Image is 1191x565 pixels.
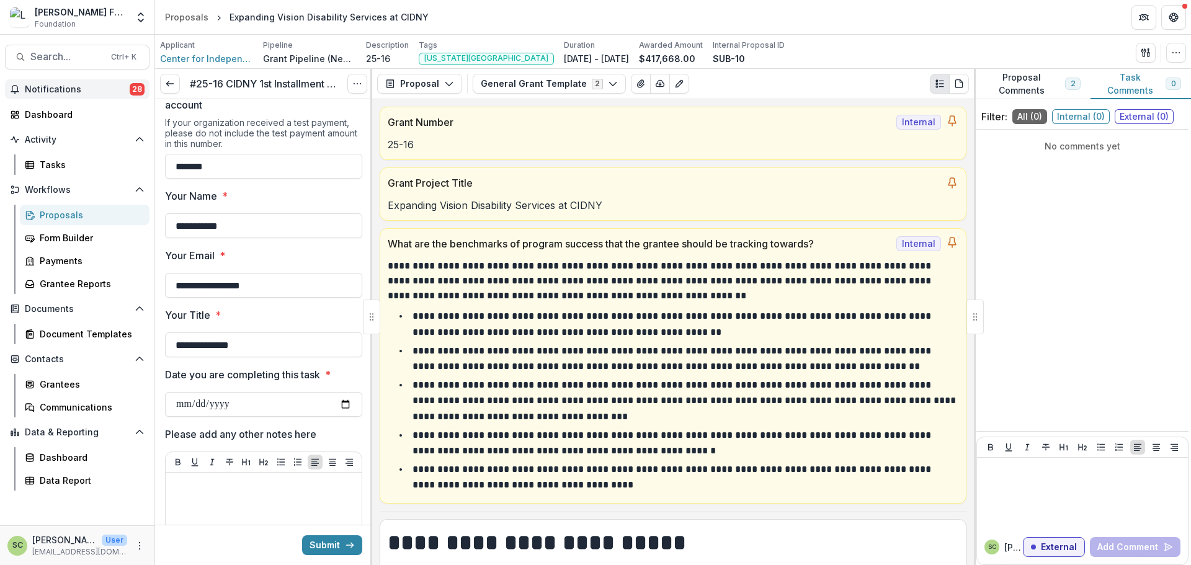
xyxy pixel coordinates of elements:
p: Description [366,40,409,51]
a: Proposals [160,8,213,26]
button: Plaintext view [930,74,950,94]
a: Data Report [20,470,149,491]
button: Strike [1038,440,1053,455]
a: Tasks [20,154,149,175]
p: Tags [419,40,437,51]
div: Form Builder [40,231,140,244]
button: Align Left [1130,440,1145,455]
p: Your Email [165,248,215,263]
p: Grant Project Title [388,176,941,190]
button: Proposal [377,74,462,94]
p: [PERSON_NAME] [32,533,97,546]
p: $417,668.00 [639,52,695,65]
button: Heading 2 [1075,440,1090,455]
a: Form Builder [20,228,149,248]
div: Sandra Ching [12,541,23,549]
a: Center for Independence of the Disabled, [US_STATE] [160,52,253,65]
button: Underline [1001,440,1016,455]
span: Search... [30,51,104,63]
button: PDF view [949,74,969,94]
p: 25-16 [388,137,958,152]
button: External [1023,537,1085,557]
button: Align Right [342,455,357,469]
h3: #25-16 CIDNY 1st Installment Acknowledgement by [PERSON_NAME] [190,78,337,90]
button: Ordered List [290,455,305,469]
button: Italicize [1020,440,1035,455]
p: No comments yet [981,140,1184,153]
p: Awarded Amount [639,40,703,51]
button: Open Workflows [5,180,149,200]
button: Align Right [1167,440,1182,455]
a: Grant Project TitleExpanding Vision Disability Services at CIDNY [380,167,966,221]
span: [US_STATE][GEOGRAPHIC_DATA] [424,54,548,63]
p: [EMAIL_ADDRESS][DOMAIN_NAME] [32,546,127,558]
button: Open entity switcher [132,5,149,30]
p: Date you are completing this task [165,367,320,382]
button: Ordered List [1112,440,1126,455]
button: Task Comments [1091,69,1191,99]
div: Ctrl + K [109,50,139,64]
div: Dashboard [25,108,140,121]
button: Bold [171,455,185,469]
a: Grantees [20,374,149,394]
button: View Attached Files [631,74,651,94]
button: Underline [187,455,202,469]
button: Open Documents [5,299,149,319]
span: 2 [1071,79,1075,88]
p: External [1041,542,1077,553]
p: Your Name [165,189,217,203]
div: Payments [40,254,140,267]
span: 28 [130,83,145,96]
button: Strike [222,455,237,469]
button: More [132,538,147,553]
p: Expanding Vision Disability Services at CIDNY [388,198,958,213]
button: Add Comment [1090,537,1180,557]
div: If your organization received a test payment, please do not include the test payment amount in th... [165,117,362,154]
a: Document Templates [20,324,149,344]
span: Foundation [35,19,76,30]
button: Open Data & Reporting [5,422,149,442]
span: Notifications [25,84,130,95]
div: Document Templates [40,327,140,340]
div: Proposals [165,11,208,24]
span: Data & Reporting [25,427,130,438]
span: Activity [25,135,130,145]
button: Notifications28 [5,79,149,99]
span: Documents [25,304,130,314]
p: Grant Pipeline (New Grantees) [263,52,356,65]
div: Grantee Reports [40,277,140,290]
button: Options [347,74,367,94]
button: Get Help [1161,5,1186,30]
span: Internal [896,236,941,251]
button: Italicize [205,455,220,469]
div: Communications [40,401,140,414]
p: User [102,535,127,546]
button: Heading 1 [239,455,254,469]
span: Contacts [25,354,130,365]
a: Communications [20,397,149,417]
button: Bullet List [1094,440,1108,455]
button: Align Center [1149,440,1164,455]
p: 25-16 [366,52,390,65]
p: [PERSON_NAME] [1004,541,1023,554]
div: Tasks [40,158,140,171]
p: Internal Proposal ID [713,40,785,51]
p: What are the benchmarks of program success that the grantee should be tracking towards? [388,236,891,251]
div: Grantees [40,378,140,391]
a: Dashboard [20,447,149,468]
a: Payments [20,251,149,271]
button: General Grant Template2 [473,74,626,94]
button: Search... [5,45,149,69]
a: Grantee Reports [20,274,149,294]
button: Heading 1 [1056,440,1071,455]
p: SUB-10 [713,52,745,65]
button: Open Contacts [5,349,149,369]
button: Heading 2 [256,455,271,469]
p: Applicant [160,40,195,51]
div: Data Report [40,474,140,487]
a: Grant NumberInternal25-16 [380,107,966,160]
p: Duration [564,40,595,51]
p: [DATE] - [DATE] [564,52,629,65]
button: Bullet List [274,455,288,469]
